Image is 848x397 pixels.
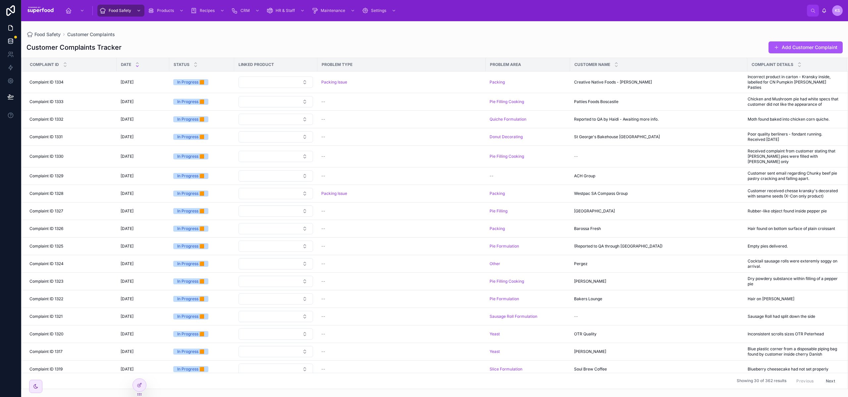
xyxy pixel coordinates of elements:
[490,279,566,284] a: Pie Filling Cooking
[29,134,113,140] a: Complaint ID 1331
[490,296,519,302] span: Pie Formulation
[321,99,325,104] span: --
[200,8,215,13] span: Recipes
[574,208,743,214] a: [GEOGRAPHIC_DATA]
[574,154,578,159] span: --
[121,349,133,354] span: [DATE]
[321,244,482,249] a: --
[240,8,250,13] span: CRM
[29,208,63,214] span: Complaint ID 1327
[321,226,325,231] span: --
[748,96,839,107] a: Chicken and Mushroom pie had white specs that customer did not like the appearance of
[173,278,230,284] a: In Progress 🟧
[177,366,204,372] div: In Progress 🟧
[121,208,165,214] a: [DATE]
[238,96,313,107] button: Select Button
[238,276,313,287] button: Select Button
[29,244,113,249] a: Complaint ID 1325
[574,134,660,140] span: St George's Bakehouse [GEOGRAPHIC_DATA]
[490,331,500,337] a: Yeast
[238,311,313,322] a: Select Button
[490,134,523,140] a: Donut Decorating
[29,349,113,354] a: Complaint ID 1317
[321,314,325,319] span: --
[321,134,482,140] a: --
[29,367,113,372] a: Complaint ID 1319
[490,173,494,179] span: --
[121,279,165,284] a: [DATE]
[173,116,230,122] a: In Progress 🟧
[121,191,133,196] span: [DATE]
[748,188,839,199] a: Customer received chesse kransky's decorated with sesame seeds (X-Con only product)
[321,80,482,85] a: Packing Issue
[574,314,578,319] span: --
[121,226,165,231] a: [DATE]
[29,191,63,196] span: Complaint ID 1328
[121,296,133,302] span: [DATE]
[748,132,839,142] a: Poor quality berliners - fondant running. Received [DATE]
[67,31,115,38] a: Customer Complaints
[121,80,133,85] span: [DATE]
[238,170,313,182] button: Select Button
[321,99,482,104] a: --
[748,208,839,214] a: Rubber-like object found inside pepper pie
[238,258,313,269] button: Select Button
[29,226,113,231] a: Complaint ID 1326
[173,191,230,197] a: In Progress 🟧
[238,188,313,199] a: Select Button
[121,244,165,249] a: [DATE]
[121,154,133,159] span: [DATE]
[490,244,566,249] a: Pie Formulation
[238,240,313,252] a: Select Button
[321,314,482,319] a: --
[321,173,482,179] a: --
[490,191,566,196] a: Packing
[490,349,500,354] span: Yeast
[574,191,743,196] a: Westpac SA Compass Group
[574,261,588,266] span: Pergez
[321,279,325,284] span: --
[574,331,743,337] a: OTR Quality
[748,244,839,249] a: Empty pies delivered.
[173,99,230,105] a: In Progress 🟧
[121,226,133,231] span: [DATE]
[490,208,507,214] a: Pie Filling
[238,223,313,235] a: Select Button
[121,331,165,337] a: [DATE]
[748,226,839,231] a: Hair found on bottom surface of plain croissant
[748,117,839,122] a: Moth found baked into chicken corn quiche.
[238,150,313,162] a: Select Button
[321,191,347,196] span: Packing Issue
[238,205,313,217] button: Select Button
[490,154,566,159] a: Pie Filling Cooking
[264,5,308,17] a: HR & Staff
[29,154,64,159] span: Complaint ID 1330
[574,173,595,179] span: ACH Group
[97,5,144,17] a: Food Safety
[490,226,505,231] span: Packing
[490,134,566,140] a: Donut Decorating
[321,117,482,122] a: --
[29,226,63,231] span: Complaint ID 1326
[748,314,839,319] a: Sausage Roll had split down the side
[490,80,505,85] a: Packing
[29,331,64,337] span: Complaint ID 1320
[238,346,313,358] a: Select Button
[121,191,165,196] a: [DATE]
[238,311,313,322] button: Select Button
[748,276,839,287] a: Dry powdery substance within filling of a pepper pie
[157,8,174,13] span: Products
[748,74,839,90] a: Incorrect product in carton - Kransky inside, labelled for CN Pumpkin [PERSON_NAME] Pasties
[177,296,204,302] div: In Progress 🟧
[229,5,263,17] a: CRM
[748,258,839,269] span: Cocktail sausage rolls were exteremly soggy on arrival.
[238,131,313,143] a: Select Button
[121,173,133,179] span: [DATE]
[490,314,537,319] span: Sausage Roll Formulation
[238,293,313,305] button: Select Button
[177,134,204,140] div: In Progress 🟧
